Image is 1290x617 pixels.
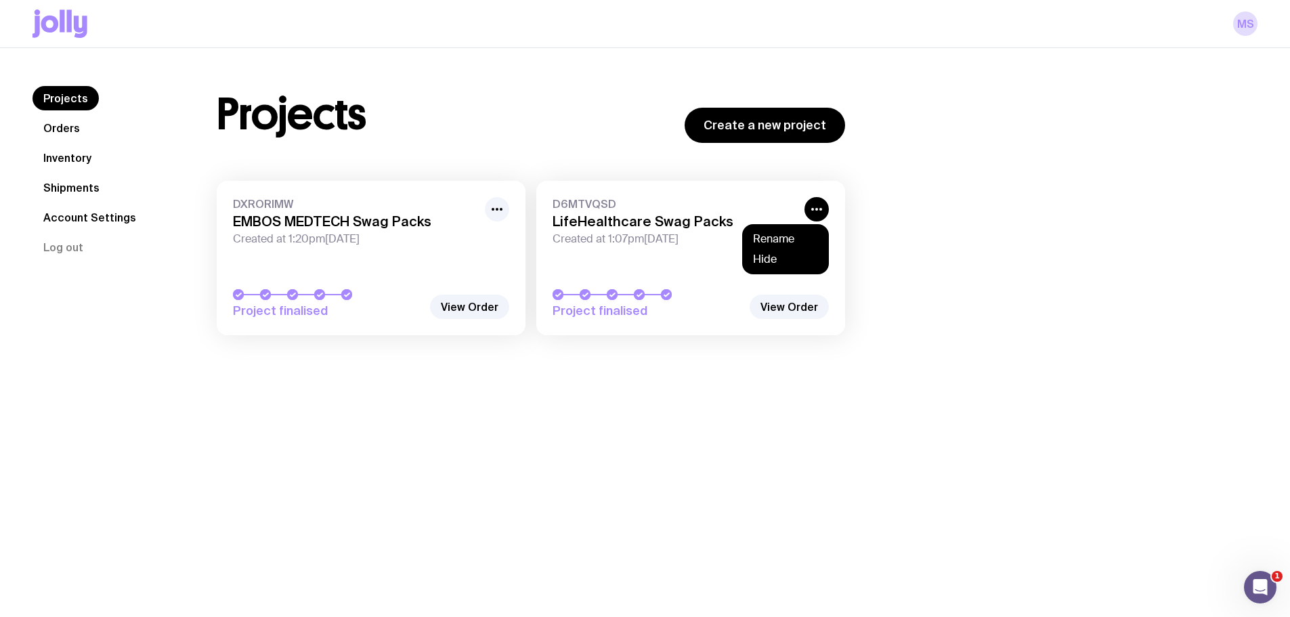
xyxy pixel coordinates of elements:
a: Projects [33,86,99,110]
h3: EMBOS MEDTECH Swag Packs [233,213,477,230]
span: Created at 1:20pm[DATE] [233,232,477,246]
a: View Order [750,295,829,319]
iframe: Intercom live chat [1244,571,1276,603]
span: Project finalised [553,303,742,319]
a: DXRORIMWEMBOS MEDTECH Swag PacksCreated at 1:20pm[DATE]Project finalised [217,181,525,335]
a: Orders [33,116,91,140]
span: DXRORIMW [233,197,477,211]
span: Created at 1:07pm[DATE] [553,232,796,246]
span: D6MTVQSD [553,197,796,211]
a: Create a new project [685,108,845,143]
a: MS [1233,12,1257,36]
a: Shipments [33,175,110,200]
span: Project finalised [233,303,423,319]
a: Inventory [33,146,102,170]
h3: LifeHealthcare Swag Packs [553,213,796,230]
span: 1 [1272,571,1283,582]
a: View Order [430,295,509,319]
a: Account Settings [33,205,147,230]
h1: Projects [217,93,366,136]
button: Hide [753,253,818,266]
button: Log out [33,235,94,259]
a: D6MTVQSDLifeHealthcare Swag PacksCreated at 1:07pm[DATE]Project finalised [536,181,845,335]
button: Rename [753,232,818,246]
